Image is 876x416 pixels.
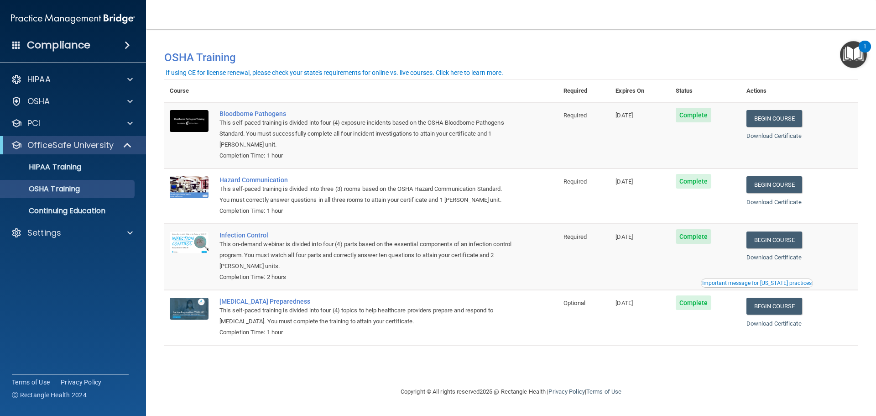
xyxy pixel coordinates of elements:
[586,388,621,395] a: Terms of Use
[11,227,133,238] a: Settings
[11,118,133,129] a: PCI
[164,51,858,64] h4: OSHA Training
[219,232,512,239] a: Infection Control
[219,305,512,327] div: This self-paced training is divided into four (4) topics to help healthcare providers prepare and...
[12,378,50,387] a: Terms of Use
[676,295,712,310] span: Complete
[615,178,633,185] span: [DATE]
[741,80,858,102] th: Actions
[863,47,866,58] div: 1
[166,69,503,76] div: If using CE for license renewal, please check your state's requirements for online vs. live cours...
[615,112,633,119] span: [DATE]
[219,298,512,305] a: [MEDICAL_DATA] Preparedness
[27,227,61,238] p: Settings
[219,239,512,272] div: This on-demand webinar is divided into four (4) parts based on the essential components of an inf...
[27,96,50,107] p: OSHA
[219,272,512,283] div: Completion Time: 2 hours
[610,80,670,102] th: Expires On
[702,280,812,286] div: Important message for [US_STATE] practices
[11,10,135,28] img: PMB logo
[670,80,741,102] th: Status
[676,229,712,244] span: Complete
[11,96,133,107] a: OSHA
[219,110,512,117] a: Bloodborne Pathogens
[563,233,587,240] span: Required
[840,41,867,68] button: Open Resource Center, 1 new notification
[219,176,512,184] a: Hazard Communication
[746,176,802,193] a: Begin Course
[676,174,712,189] span: Complete
[61,378,102,387] a: Privacy Policy
[219,205,512,216] div: Completion Time: 1 hour
[27,140,114,151] p: OfficeSafe University
[746,254,802,261] a: Download Certificate
[746,110,802,127] a: Begin Course
[11,140,132,151] a: OfficeSafe University
[344,377,678,406] div: Copyright © All rights reserved 2025 @ Rectangle Health | |
[219,150,512,161] div: Completion Time: 1 hour
[219,117,512,150] div: This self-paced training is divided into four (4) exposure incidents based on the OSHA Bloodborne...
[746,298,802,315] a: Begin Course
[27,74,51,85] p: HIPAA
[219,184,512,205] div: This self-paced training is divided into three (3) rooms based on the OSHA Hazard Communication S...
[558,80,610,102] th: Required
[615,300,633,306] span: [DATE]
[27,39,90,52] h4: Compliance
[12,390,87,400] span: Ⓒ Rectangle Health 2024
[563,300,585,306] span: Optional
[563,112,587,119] span: Required
[676,108,712,122] span: Complete
[27,118,40,129] p: PCI
[615,233,633,240] span: [DATE]
[6,206,130,216] p: Continuing Education
[701,279,813,288] button: Read this if you are a dental practitioner in the state of CA
[164,68,505,77] button: If using CE for license renewal, please check your state's requirements for online vs. live cours...
[6,184,80,194] p: OSHA Training
[219,327,512,338] div: Completion Time: 1 hour
[746,320,802,327] a: Download Certificate
[11,74,133,85] a: HIPAA
[6,163,81,172] p: HIPAA Training
[746,199,802,205] a: Download Certificate
[164,80,214,102] th: Course
[563,178,587,185] span: Required
[746,132,802,139] a: Download Certificate
[746,232,802,248] a: Begin Course
[548,388,584,395] a: Privacy Policy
